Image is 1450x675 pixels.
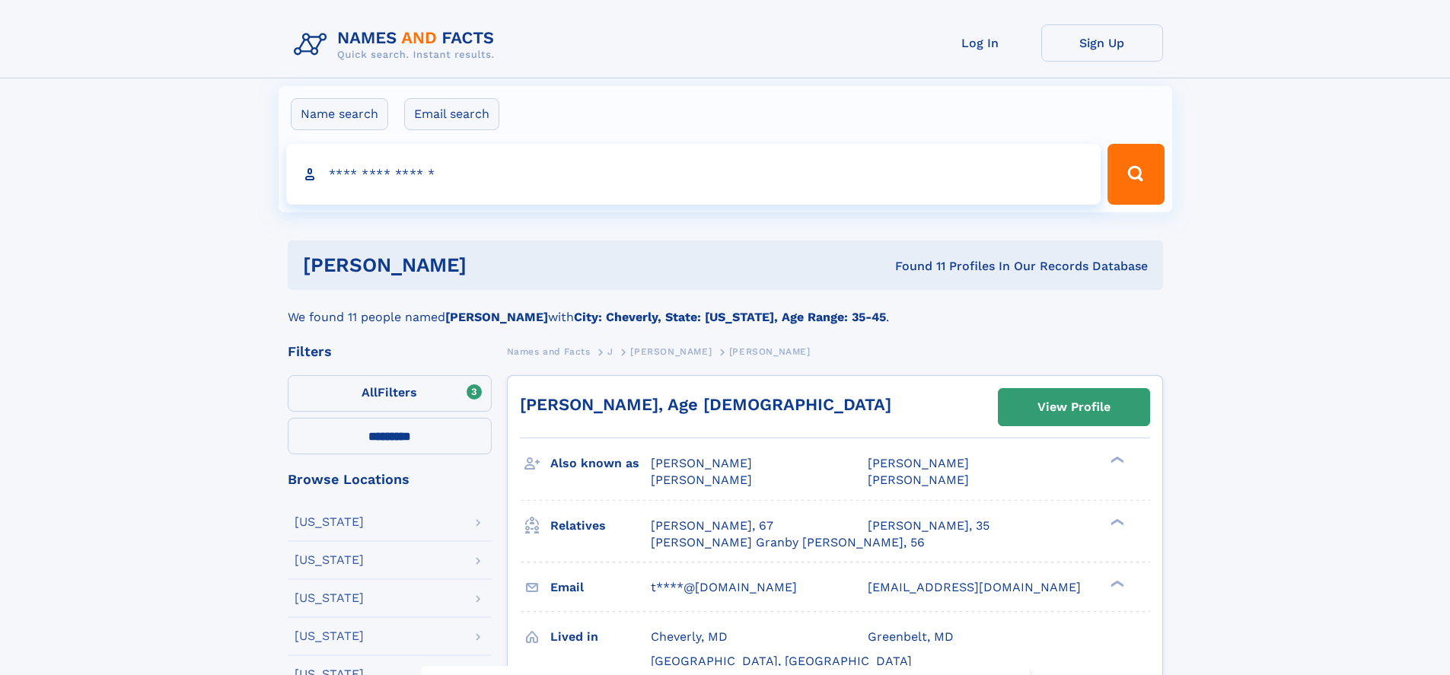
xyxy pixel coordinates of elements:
div: [US_STATE] [295,554,364,566]
a: Names and Facts [507,342,591,361]
div: [US_STATE] [295,516,364,528]
h1: [PERSON_NAME] [303,256,681,275]
a: Sign Up [1041,24,1163,62]
span: [PERSON_NAME] [630,346,712,357]
a: [PERSON_NAME], 35 [868,517,990,534]
div: Filters [288,345,492,358]
span: [GEOGRAPHIC_DATA], [GEOGRAPHIC_DATA] [651,654,912,668]
a: [PERSON_NAME] [630,342,712,361]
div: ❯ [1107,517,1125,527]
b: [PERSON_NAME] [445,310,548,324]
a: [PERSON_NAME], 67 [651,517,773,534]
a: J [607,342,613,361]
label: Email search [404,98,499,130]
h3: Relatives [550,513,651,539]
div: Found 11 Profiles In Our Records Database [680,258,1148,275]
h3: Lived in [550,624,651,650]
div: [US_STATE] [295,592,364,604]
span: [PERSON_NAME] [651,456,752,470]
span: All [362,385,378,400]
div: ❯ [1107,455,1125,465]
input: search input [286,144,1101,205]
h3: Also known as [550,451,651,476]
a: View Profile [999,389,1149,425]
span: [PERSON_NAME] [868,456,969,470]
span: [PERSON_NAME] [729,346,811,357]
div: [US_STATE] [295,630,364,642]
span: [EMAIL_ADDRESS][DOMAIN_NAME] [868,580,1081,594]
a: [PERSON_NAME] Granby [PERSON_NAME], 56 [651,534,925,551]
span: Greenbelt, MD [868,629,954,644]
div: Browse Locations [288,473,492,486]
span: [PERSON_NAME] [868,473,969,487]
img: Logo Names and Facts [288,24,507,65]
h3: Email [550,575,651,600]
div: View Profile [1037,390,1111,425]
span: J [607,346,613,357]
label: Filters [288,375,492,412]
a: [PERSON_NAME], Age [DEMOGRAPHIC_DATA] [520,395,891,414]
span: Cheverly, MD [651,629,728,644]
span: [PERSON_NAME] [651,473,752,487]
button: Search Button [1107,144,1164,205]
div: We found 11 people named with . [288,290,1163,326]
b: City: Cheverly, State: [US_STATE], Age Range: 35-45 [574,310,886,324]
label: Name search [291,98,388,130]
div: ❯ [1107,578,1125,588]
a: Log In [919,24,1041,62]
